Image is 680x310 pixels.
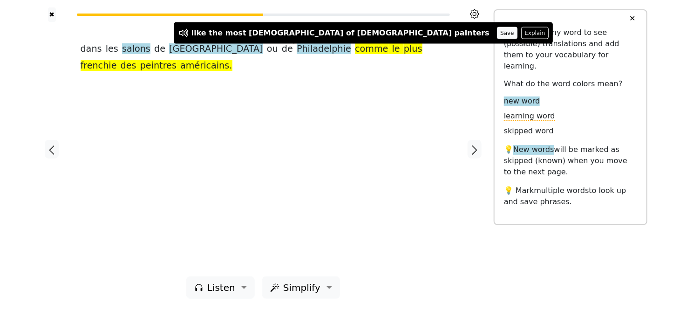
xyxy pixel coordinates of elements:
[106,43,118,55] span: les
[191,28,490,39] div: like the most [DEMOGRAPHIC_DATA] of [DEMOGRAPHIC_DATA] painters
[504,79,637,88] h6: What do the word colors mean?
[267,43,278,55] span: ou
[122,43,150,55] span: salons
[81,43,102,55] span: dans
[207,281,235,295] span: Listen
[504,27,637,72] p: 💡 Click on any word to see (possible) translations and add them to your vocabulary for learning.
[624,10,641,27] button: ✕
[283,281,320,295] span: Simplify
[504,96,540,106] span: new word
[534,186,589,195] span: multiple words
[355,43,388,55] span: comme
[229,60,232,72] span: .
[48,7,56,22] button: ✖
[521,27,549,39] button: Explain
[404,43,422,55] span: plus
[180,60,229,72] span: américains
[186,276,255,299] button: Listen
[392,43,400,55] span: le
[81,60,117,72] span: frenchie
[504,111,555,121] span: learning word
[154,43,165,55] span: de
[169,43,263,55] span: [GEOGRAPHIC_DATA]
[140,60,177,72] span: peintres
[513,145,554,155] span: New words
[262,276,340,299] button: Simplify
[504,144,637,178] p: 💡 will be marked as skipped (known) when you move to the next page.
[504,126,554,136] span: skipped word
[297,43,351,55] span: Philadelphie
[121,60,136,72] span: des
[282,43,293,55] span: de
[504,185,637,207] p: 💡 Mark to look up and save phrases.
[497,27,517,39] button: Save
